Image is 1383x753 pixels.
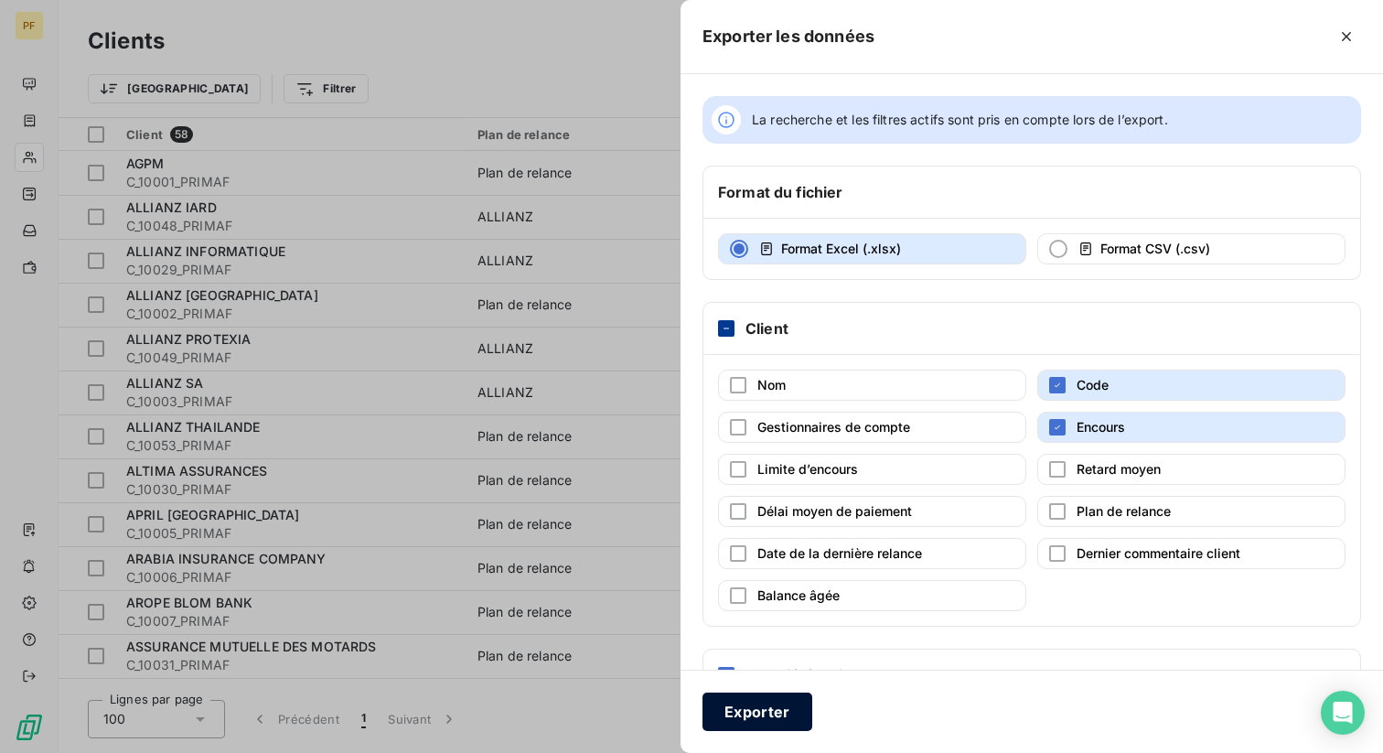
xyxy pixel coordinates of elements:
span: Plan de relance [1077,503,1171,519]
h6: Client [745,317,788,339]
span: Nom [757,377,786,393]
button: Gestionnaires de compte [718,412,1026,443]
button: Plan de relance [1037,496,1345,527]
span: Balance âgée [757,587,840,603]
span: Limite d’encours [757,461,858,477]
button: Encours [1037,412,1345,443]
button: Balance âgée [718,580,1026,611]
span: La recherche et les filtres actifs sont pris en compte lors de l’export. [752,111,1168,129]
span: Date de la dernière relance [757,545,922,561]
button: Limite d’encours [718,454,1026,485]
button: Délai moyen de paiement [718,496,1026,527]
button: Exporter [702,693,812,731]
span: Délai moyen de paiement [757,503,912,519]
span: Format CSV (.csv) [1100,241,1210,256]
span: Gestionnaires de compte [757,419,910,435]
h6: Format du fichier [718,181,843,203]
span: Format Excel (.xlsx) [781,241,901,256]
button: Retard moyen [1037,454,1345,485]
button: Format CSV (.csv) [1037,233,1345,264]
span: Retard moyen [1077,461,1161,477]
button: Format Excel (.xlsx) [718,233,1026,264]
h5: Exporter les données [702,24,874,49]
div: Open Intercom Messenger [1321,691,1365,735]
span: Dernier commentaire client [1077,545,1240,561]
h6: Propriétés clients [745,664,875,686]
button: Date de la dernière relance [718,538,1026,569]
button: Code [1037,370,1345,401]
button: Dernier commentaire client [1037,538,1345,569]
span: Code [1077,377,1109,393]
button: Nom [718,370,1026,401]
span: Encours [1077,419,1125,435]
